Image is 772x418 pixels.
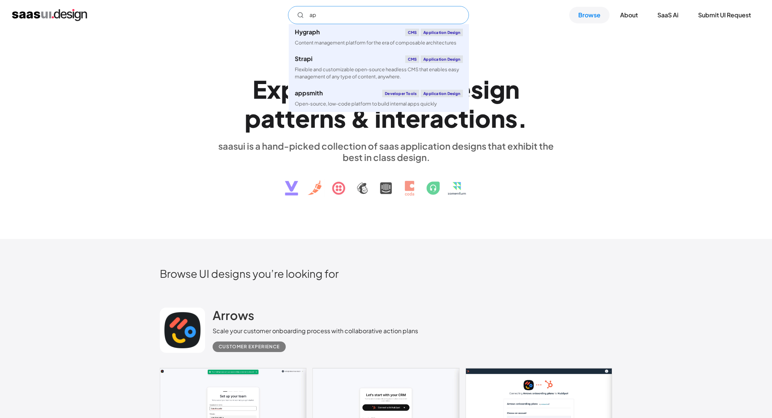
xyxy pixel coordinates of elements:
[285,104,295,133] div: t
[261,104,275,133] div: a
[295,90,323,96] div: appsmith
[281,75,297,104] div: p
[289,51,469,85] a: StrapiCMSApplication DesignFlexible and customizable open-source headless CMS that enables easy m...
[611,7,647,23] a: About
[430,104,444,133] div: a
[490,75,505,104] div: g
[253,75,267,104] div: E
[406,104,420,133] div: e
[295,66,463,80] div: Flexible and customizable open-source headless CMS that enables easy management of any type of co...
[295,100,437,107] div: Open-source, low-code platform to build internal apps quickly
[160,267,612,280] h2: Browse UI designs you’re looking for
[444,104,458,133] div: c
[213,140,559,163] div: saasui is a hand-picked collection of saas application designs that exhibit the best in class des...
[483,75,490,104] div: i
[469,104,475,133] div: i
[295,56,312,62] div: Strapi
[648,7,688,23] a: SaaS Ai
[245,104,261,133] div: p
[213,326,418,335] div: Scale your customer onboarding process with collaborative action plans
[295,29,320,35] div: Hygraph
[334,104,346,133] div: s
[375,104,381,133] div: i
[518,104,527,133] div: .
[219,342,280,351] div: Customer Experience
[381,104,395,133] div: n
[213,75,559,133] h1: Explore SaaS UI design patterns & interactions.
[505,75,519,104] div: n
[491,104,505,133] div: n
[382,90,419,97] div: Developer tools
[275,104,285,133] div: t
[267,75,281,104] div: x
[295,39,456,46] div: Content management platform for the era of composable architectures
[421,55,463,63] div: Application Design
[213,308,254,323] h2: Arrows
[395,104,406,133] div: t
[289,24,469,51] a: HygraphCMSApplication DesignContent management platform for the era of composable architectures
[420,104,430,133] div: r
[310,104,319,133] div: r
[319,104,334,133] div: n
[289,85,469,112] a: appsmithDeveloper toolsApplication DesignOpen-source, low-code platform to build internal apps qu...
[288,6,469,24] input: Search UI designs you're looking for...
[569,7,610,23] a: Browse
[272,163,500,202] img: text, icon, saas logo
[475,104,491,133] div: o
[421,29,463,36] div: Application Design
[689,7,760,23] a: Submit UI Request
[351,104,370,133] div: &
[295,104,310,133] div: e
[505,104,518,133] div: s
[471,75,483,104] div: s
[405,29,420,36] div: CMS
[421,90,463,97] div: Application Design
[458,104,469,133] div: t
[405,55,420,63] div: CMS
[213,308,254,326] a: Arrows
[12,9,87,21] a: home
[288,6,469,24] form: Email Form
